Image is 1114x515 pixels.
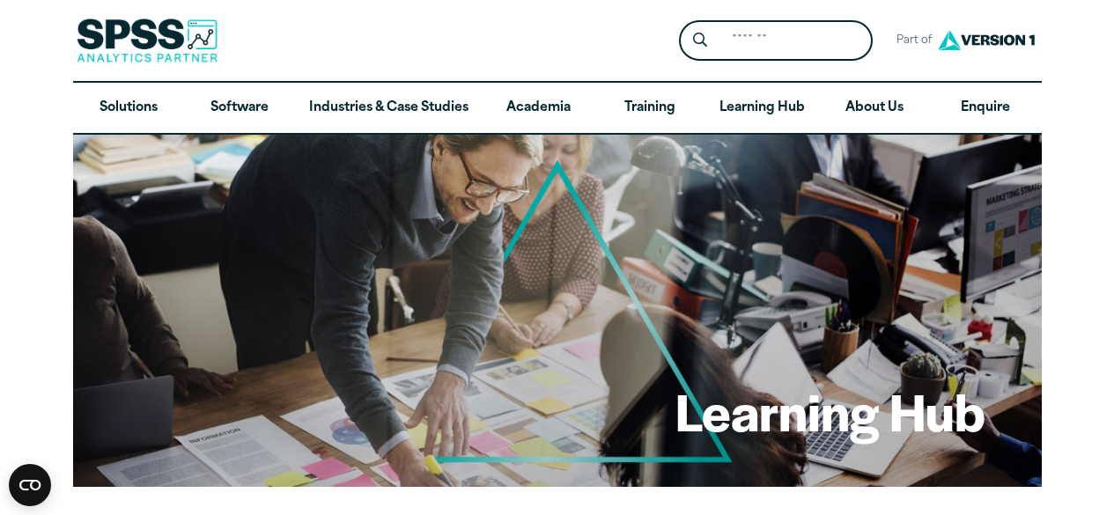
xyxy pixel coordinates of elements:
[73,83,1042,134] nav: Desktop version of site main menu
[295,83,483,134] a: Industries & Case Studies
[77,18,218,63] img: SPSS Analytics Partner
[483,83,594,134] a: Academia
[184,83,295,134] a: Software
[679,20,873,62] form: Site Header Search Form
[73,83,184,134] a: Solutions
[693,33,707,48] svg: Search magnifying glass icon
[819,83,930,134] a: About Us
[675,377,985,445] h1: Learning Hub
[683,25,716,57] button: Search magnifying glass icon
[705,83,819,134] a: Learning Hub
[9,464,51,506] button: Open CMP widget
[594,83,705,134] a: Training
[887,28,933,54] span: Part of
[933,24,1039,56] img: Version1 Logo
[930,83,1041,134] a: Enquire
